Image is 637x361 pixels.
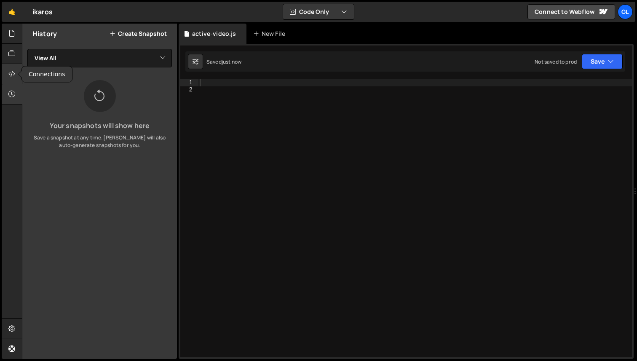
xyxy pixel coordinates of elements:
button: Save [582,54,623,69]
p: Save a snapshot at any time. [PERSON_NAME] will also auto-generate snapshots for you. [29,134,170,149]
div: just now [222,58,241,65]
div: New File [253,29,289,38]
div: Connections [22,67,72,82]
div: Not saved to prod [535,58,577,65]
h3: Your snapshots will show here [29,122,170,129]
div: active-video.js [192,29,236,38]
button: Create Snapshot [110,30,167,37]
h2: History [32,29,57,38]
a: 🤙 [2,2,22,22]
button: Code Only [283,4,354,19]
div: 2 [180,86,198,94]
div: 1 [180,79,198,86]
div: ikaros [32,7,53,17]
div: Saved [206,58,241,65]
a: Connect to Webflow [527,4,615,19]
a: Gl [618,4,633,19]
